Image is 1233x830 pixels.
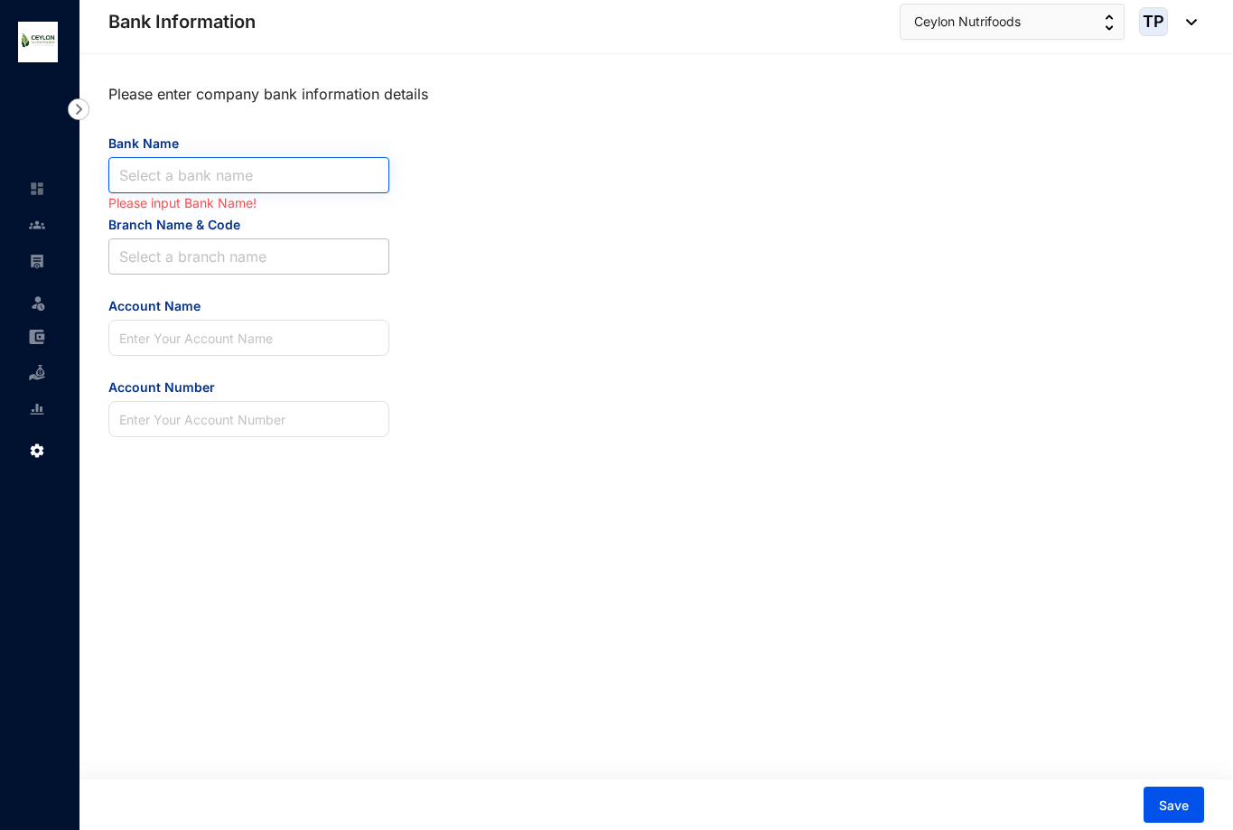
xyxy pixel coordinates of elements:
label: Branch Name & Code [108,215,253,235]
li: Reports [14,391,58,427]
input: Account Name [108,320,389,356]
img: logo [18,22,58,62]
label: Account Number [108,378,228,397]
li: Contacts [14,207,58,243]
li: Loan [14,355,58,391]
img: expense-unselected.2edcf0507c847f3e9e96.svg [29,329,45,345]
button: Ceylon Nutrifoods [900,4,1125,40]
p: Please enter company bank information details [108,76,1204,105]
span: Ceylon Nutrifoods [914,12,1021,32]
img: report-unselected.e6a6b4230fc7da01f883.svg [29,401,45,417]
img: loan-unselected.d74d20a04637f2d15ab5.svg [29,365,45,381]
input: Branch Name & Code [119,239,378,274]
img: nav-icon-right.af6afadce00d159da59955279c43614e.svg [68,98,89,120]
span: Save [1159,797,1189,815]
label: Account Name [108,296,213,316]
img: payroll-unselected.b590312f920e76f0c668.svg [29,253,45,269]
li: Home [14,171,58,207]
button: Save [1144,787,1204,823]
li: Payroll [14,243,58,279]
img: settings.f4f5bcbb8b4eaa341756.svg [29,443,45,459]
img: dropdown-black.8e83cc76930a90b1a4fdb6d089b7bf3a.svg [1177,19,1197,25]
img: home-unselected.a29eae3204392db15eaf.svg [29,181,45,197]
span: TP [1143,14,1164,30]
p: Bank Information [108,9,256,34]
label: Bank Name [108,134,191,154]
input: Account Number [108,401,389,437]
img: leave-unselected.2934df6273408c3f84d9.svg [29,294,47,312]
img: people-unselected.118708e94b43a90eceab.svg [29,217,45,233]
div: Please input Bank Name! [108,193,389,213]
img: up-down-arrow.74152d26bf9780fbf563ca9c90304185.svg [1105,14,1114,31]
input: Bank Name [119,158,378,192]
li: Expenses [14,319,58,355]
